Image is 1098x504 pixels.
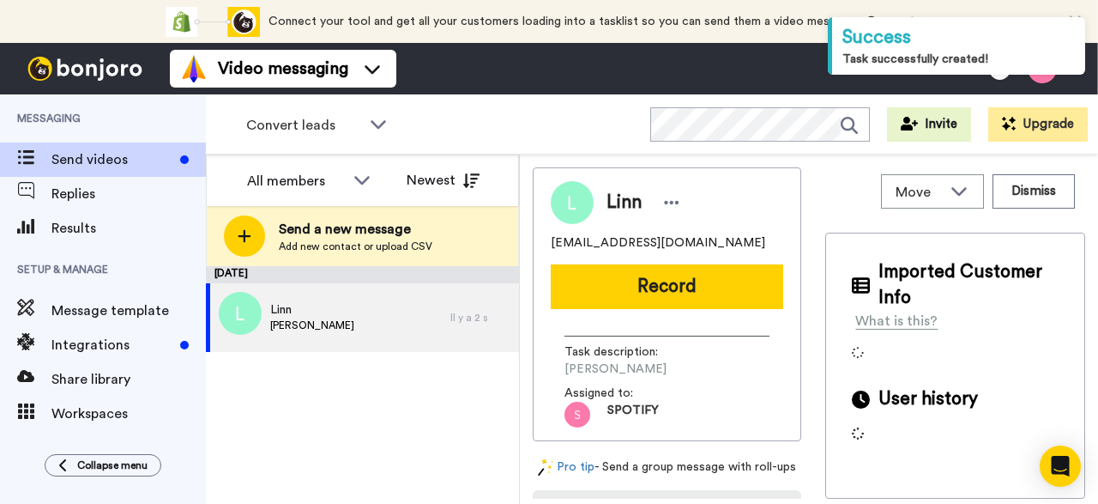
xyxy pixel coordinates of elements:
[1040,446,1081,487] div: Open Intercom Messenger
[180,55,208,82] img: vm-color.svg
[564,343,685,361] span: Task description :
[855,311,938,331] div: What is this?
[551,234,765,252] span: [EMAIL_ADDRESS][DOMAIN_NAME]
[394,163,492,197] button: Newest
[279,240,432,253] span: Add new contact or upload CSV
[268,15,858,27] span: Connect your tool and get all your customers loading into a tasklist so you can send them a video...
[878,259,1059,311] span: Imported Customer Info
[51,184,206,204] span: Replies
[538,458,594,477] a: Pro tip
[218,57,348,81] span: Video messaging
[564,385,685,402] span: Assigned to:
[551,264,783,309] button: Record
[533,458,801,477] div: - Send a group message with roll-ups
[538,458,553,477] img: magic-wand.svg
[51,335,173,355] span: Integrations
[992,174,1075,209] button: Dismiss
[842,51,1075,68] div: Task successfully created!
[51,149,173,170] span: Send videos
[21,57,149,81] img: bj-logo-header-white.svg
[45,454,161,477] button: Collapse menu
[246,115,361,136] span: Convert leads
[842,24,1075,51] div: Success
[988,107,1088,142] button: Upgrade
[887,107,971,142] button: Invite
[564,402,590,428] img: s.png
[51,404,206,424] span: Workspaces
[270,301,354,319] span: Linn
[51,218,206,239] span: Results
[450,311,510,325] div: Il y a 2 s
[166,7,260,37] div: animation
[607,402,659,428] span: SPOTIFY
[206,266,519,283] div: [DATE]
[564,361,727,378] span: [PERSON_NAME]
[51,301,206,321] span: Message template
[279,219,432,240] span: Send a new message
[247,171,345,191] div: All members
[77,458,148,472] span: Collapse menu
[51,369,206,390] span: Share library
[606,190,642,216] span: Linn
[551,181,594,224] img: Image of Linn
[219,292,262,335] img: avatar
[878,386,978,412] span: User history
[896,182,942,203] span: Move
[270,319,354,332] span: [PERSON_NAME]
